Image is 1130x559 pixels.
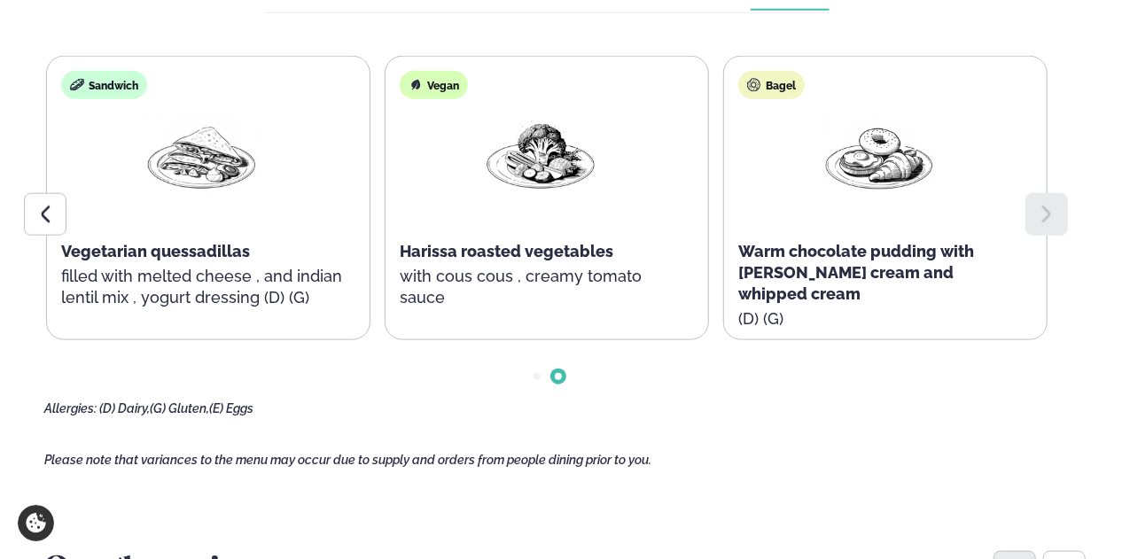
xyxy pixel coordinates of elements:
img: sandwich-new-16px.svg [70,78,84,92]
a: Cookie settings [18,505,54,541]
img: Quesadilla.png [145,113,259,196]
span: (D) Dairy, [99,401,150,415]
p: with cous cous , creamy tomato sauce [400,266,682,308]
div: Vegan [400,71,468,99]
img: Croissant.png [822,113,936,196]
span: Go to slide 1 [534,373,541,380]
span: Go to slide 2 [555,373,562,380]
img: bagle-new-16px.svg [747,78,761,92]
span: Harissa roasted vegetables [400,242,613,260]
span: (E) Eggs [209,401,253,415]
div: Bagel [738,71,805,99]
img: Vegan.png [484,113,597,196]
span: Allergies: [44,401,97,415]
img: Vegan.svg [409,78,423,92]
div: Sandwich [61,71,147,99]
span: (G) Gluten, [150,401,209,415]
span: Please note that variances to the menu may occur due to supply and orders from people dining prio... [44,453,651,467]
p: filled with melted cheese , and indian lentil mix , yogurt dressing (D) (G) [61,266,343,308]
p: (D) (G) [738,308,1020,330]
span: Vegetarian quessadillas [61,242,250,260]
span: Warm chocolate pudding with [PERSON_NAME] cream and whipped cream [738,242,974,303]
